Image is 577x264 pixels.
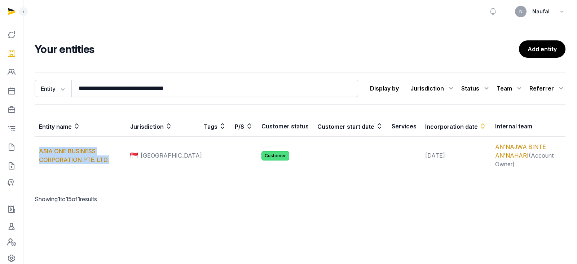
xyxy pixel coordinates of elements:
[39,148,109,163] a: ASIA ONE BUSINESS CORPORATION PTE. LTD.
[78,195,80,203] span: 1
[497,83,524,94] div: Team
[370,83,399,94] p: Display by
[261,151,289,160] span: Customer
[257,116,313,137] th: Customer status
[230,116,257,137] th: P/S
[491,116,565,137] th: Internal team
[421,137,491,175] td: [DATE]
[35,43,519,56] h2: Your entities
[529,83,565,94] div: Referrer
[519,9,523,14] span: N
[126,116,199,137] th: Jurisdiction
[66,195,72,203] span: 15
[532,7,550,16] span: Naufal
[515,6,527,17] button: N
[35,80,71,97] button: Entity
[313,116,387,137] th: Customer start date
[461,83,491,94] div: Status
[519,40,565,58] a: Add entity
[421,116,491,137] th: Incorporation date
[141,151,202,160] span: [GEOGRAPHIC_DATA]
[35,186,159,212] p: Showing to of results
[495,142,561,168] div: (Account Owner)
[495,143,546,159] a: AN'NAJWA BINTE AN'NAHARI
[410,83,455,94] div: Jurisdiction
[58,195,60,203] span: 1
[199,116,230,137] th: Tags
[387,116,421,137] th: Services
[35,116,126,137] th: Entity name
